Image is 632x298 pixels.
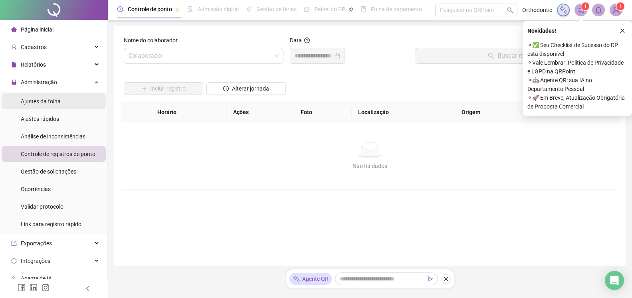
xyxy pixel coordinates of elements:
span: Painel do DP [314,6,345,12]
span: 1 [619,4,622,9]
button: Buscar registros [415,48,616,64]
span: Novidades ! [527,26,556,35]
span: Orthodontic [522,6,552,14]
button: Alterar jornada [206,82,286,95]
span: send [428,276,433,282]
span: left [85,286,90,291]
label: Nome do colaborador [124,36,183,45]
span: Administração [21,79,57,85]
span: Agente de IA [21,275,52,282]
span: ⚬ 🤖 Agente QR: sua IA no Departamento Pessoal [527,76,627,93]
span: Análise de inconsistências [21,133,85,140]
span: Gestão de solicitações [21,168,76,175]
span: book [361,6,366,12]
img: 7071 [610,4,622,16]
span: lock [11,79,17,85]
span: Ajustes rápidos [21,116,59,122]
img: sparkle-icon.fc2bf0ac1784a2077858766a79e2daf3.svg [293,275,301,283]
span: Página inicial [21,26,53,33]
span: Ajustes da folha [21,98,61,105]
span: file [11,62,17,67]
span: file-done [187,6,193,12]
span: ⚬ ✅ Seu Checklist de Sucesso do DP está disponível [527,41,627,58]
th: Foto [294,101,352,123]
span: question-circle [304,37,310,43]
span: ⚬ 🚀 Em Breve, Atualização Obrigatória de Proposta Comercial [527,93,627,111]
span: Gestão de férias [256,6,297,12]
span: bell [595,6,602,14]
span: user-add [11,44,17,50]
span: Cadastros [21,44,47,50]
div: Open Intercom Messenger [605,271,624,290]
span: notification [577,6,584,14]
span: Controle de registros de ponto [21,151,95,157]
th: Horário [151,101,227,123]
span: Alterar jornada [232,84,269,93]
span: pushpin [349,7,353,12]
span: instagram [42,284,50,292]
span: linkedin [30,284,38,292]
span: dashboard [304,6,309,12]
span: close [443,276,449,282]
span: pushpin [175,7,180,12]
span: Validar protocolo [21,203,63,210]
span: Folha de pagamento [371,6,422,12]
span: Data [290,37,302,43]
th: Ações [227,101,294,123]
span: Ocorrências [21,186,51,192]
sup: 1 [581,2,589,10]
span: 1 [584,4,587,9]
span: sync [11,258,17,264]
th: Localização [352,101,455,123]
div: Agente QR [289,273,332,285]
span: ⚬ Vale Lembrar: Política de Privacidade e LGPD na QRPoint [527,58,627,76]
span: clock-circle [117,6,123,12]
a: Alterar jornada [206,86,286,93]
sup: Atualize o seu contato no menu Meus Dados [616,2,624,10]
span: facebook [18,284,26,292]
th: Origem [455,101,530,123]
img: sparkle-icon.fc2bf0ac1784a2077858766a79e2daf3.svg [559,6,568,14]
span: Link para registro rápido [21,221,81,227]
span: export [11,241,17,246]
span: sun [246,6,252,12]
button: Incluir registro [124,82,203,95]
span: Integrações [21,258,50,264]
span: Controle de ponto [128,6,172,12]
span: Admissão digital [198,6,239,12]
span: search [507,7,513,13]
div: Não há dados [130,162,610,170]
span: Relatórios [21,61,46,68]
span: Exportações [21,240,52,247]
span: close [620,28,625,34]
span: clock-circle [223,86,229,91]
span: home [11,27,17,32]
